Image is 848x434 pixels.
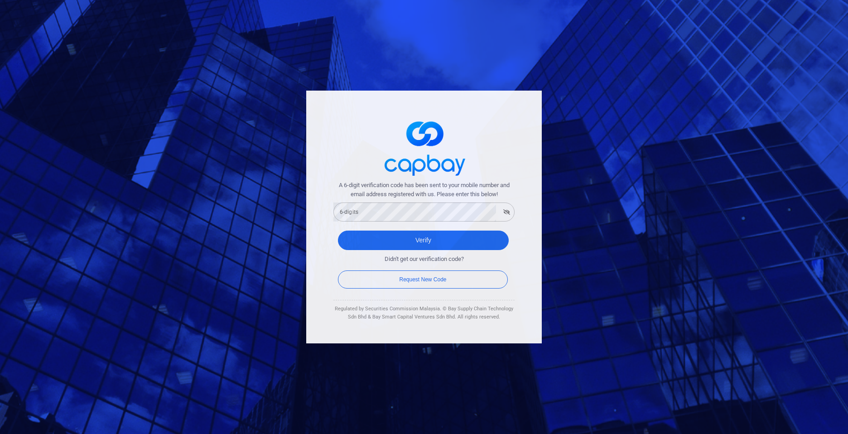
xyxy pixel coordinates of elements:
span: Didn't get our verification code? [385,255,464,264]
span: A 6-digit verification code has been sent to your mobile number and email address registered with... [333,181,515,200]
div: Regulated by Securities Commission Malaysia. © Bay Supply Chain Technology Sdn Bhd & Bay Smart Ca... [333,305,515,321]
button: Verify [338,231,509,250]
img: logo [379,113,469,181]
button: Request New Code [338,270,508,289]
